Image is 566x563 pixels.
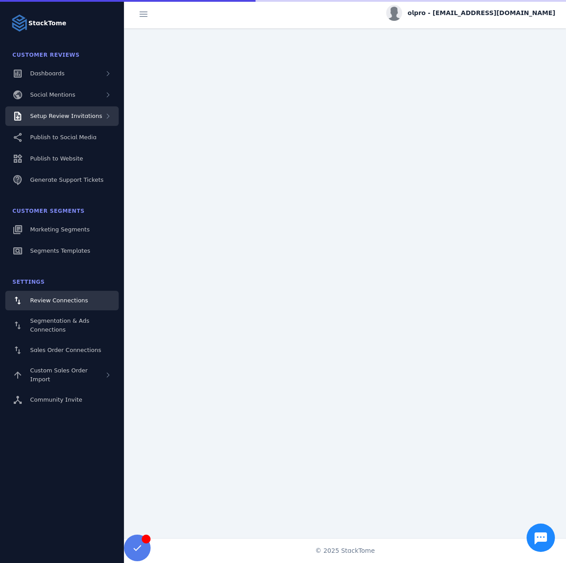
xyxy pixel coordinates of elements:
span: Marketing Segments [30,226,89,233]
span: Publish to Website [30,155,83,162]
a: Generate Support Tickets [5,170,119,190]
a: Segments Templates [5,241,119,261]
span: Custom Sales Order Import [30,367,88,383]
span: Dashboards [30,70,65,77]
a: Community Invite [5,390,119,410]
span: Generate Support Tickets [30,176,104,183]
button: olpro - [EMAIL_ADDRESS][DOMAIN_NAME] [386,5,555,21]
a: Review Connections [5,291,119,310]
span: Setup Review Invitations [30,113,102,119]
a: Publish to Social Media [5,128,119,147]
span: olpro - [EMAIL_ADDRESS][DOMAIN_NAME] [407,8,555,18]
strong: StackTome [28,19,66,28]
span: Customer Segments [12,208,85,214]
span: Sales Order Connections [30,347,101,353]
img: profile.jpg [386,5,402,21]
a: Marketing Segments [5,220,119,239]
span: Settings [12,279,45,285]
img: Logo image [11,14,28,32]
a: Publish to Website [5,149,119,168]
span: © 2025 StackTome [315,546,375,555]
span: Customer Reviews [12,52,80,58]
a: Segmentation & Ads Connections [5,312,119,339]
span: Social Mentions [30,91,75,98]
span: Review Connections [30,297,88,304]
a: Sales Order Connections [5,340,119,360]
span: Community Invite [30,396,82,403]
span: Publish to Social Media [30,134,97,141]
span: Segmentation & Ads Connections [30,317,89,333]
span: Segments Templates [30,247,90,254]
